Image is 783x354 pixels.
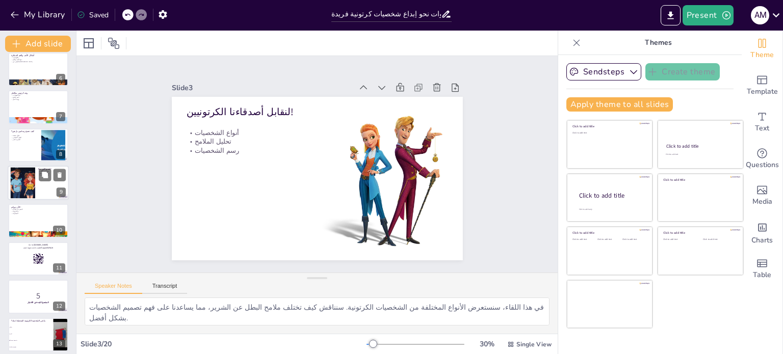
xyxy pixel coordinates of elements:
[10,340,53,341] span: شخصية مضحكة
[85,297,550,325] textarea: في هذا اللقاء، سنستعرض الأنواع المختلفة من الشخصيات الكرتونية. سنناقش كيف تختلف ملامح البطل عن ال...
[585,31,732,55] p: Themes
[11,54,65,57] p: أشكال الأنف والفم المبتكرة
[11,210,65,212] p: بدء الرحلة
[572,124,645,128] div: Click to add title
[11,59,65,61] p: دمج الأنف والفم
[81,35,97,51] div: Layout
[38,170,66,172] p: مشاركة الأفكار
[572,132,645,134] div: Click to add text
[666,153,734,156] div: Click to add text
[663,231,736,235] div: Click to add title
[38,168,66,171] p: لنصنع الفن معًا!
[10,333,53,335] span: شرير
[142,283,188,294] button: Transcript
[751,6,769,24] div: A M
[57,188,66,197] div: 9
[38,174,66,176] p: لوحة فنية كبيرة
[566,63,641,80] button: Sendsteps
[11,247,65,250] p: and login with code
[38,172,66,174] p: مسابقات الرسم
[304,181,349,294] p: رسم الشخصيات
[56,74,65,83] div: 6
[8,166,69,200] div: 9
[742,141,782,177] div: Get real-time input from your audience
[11,98,65,100] p: ورشة عمل
[11,61,65,63] p: التعبير عن [DEMOGRAPHIC_DATA]
[566,97,673,112] button: Apply theme to all slides
[5,36,71,52] button: Add slide
[755,123,769,134] span: Text
[8,204,68,237] div: 10
[53,226,65,235] div: 10
[8,318,68,351] div: 13
[742,214,782,251] div: Add charts and graphs
[746,159,779,171] span: Questions
[11,130,38,133] p: كيف نصبح رسامين بارعين؟
[8,52,68,86] div: 6
[10,346,53,348] span: شخصية خيالية
[572,231,645,235] div: Click to add title
[579,208,643,210] div: Click to add body
[11,290,65,302] p: 5
[28,301,49,304] strong: استعدوا للبدء في الاختبار!
[742,251,782,287] div: Add a table
[11,319,50,322] p: ما هي الشخصية الكرتونية المفضلة لديك؟
[742,104,782,141] div: Add text boxes
[10,326,53,328] span: بطل
[34,243,48,246] strong: [DOMAIN_NAME]
[39,169,51,181] button: Duplicate Slide
[8,90,68,124] div: 7
[747,86,778,97] span: Template
[331,7,441,21] input: Insert title
[11,208,65,210] p: التعبير عن الإبداع
[516,340,552,348] span: Single View
[11,243,65,247] p: Go to
[645,63,720,80] button: Create theme
[11,134,38,137] p: طرق ممتعة
[8,7,69,23] button: My Library
[296,184,340,297] p: تحليل الملامح
[77,10,109,20] div: Saved
[663,178,736,182] div: Click to add title
[8,128,68,162] div: 8
[53,339,65,348] div: 13
[11,97,65,99] p: تعبير واضح
[11,137,38,139] p: العمل الجماعي
[11,95,65,97] p: دمج المهارات
[750,49,774,61] span: Theme
[85,283,142,294] button: Speaker Notes
[11,57,65,59] p: طابع فريد
[8,242,68,276] div: 11
[8,280,68,313] div: 12
[666,143,734,149] div: Click to add title
[579,191,644,200] div: Click to add title
[287,186,331,300] p: أنواع الشخصيات
[751,235,773,246] span: Charts
[11,139,38,141] p: التجريب الحر
[753,269,771,281] span: Table
[11,92,65,95] p: وجه كرتوني متكامل
[622,238,645,241] div: Click to add text
[11,206,65,209] p: الآن دوركم!
[683,5,734,25] button: Present
[742,177,782,214] div: Add images, graphics, shapes or video
[53,263,65,273] div: 11
[228,153,294,328] div: Slide 3
[53,302,65,311] div: 12
[81,339,367,349] div: Slide 3 / 20
[752,196,772,207] span: Media
[56,150,65,159] div: 8
[56,112,65,121] div: 7
[742,31,782,67] div: Change the overall theme
[265,192,314,307] p: لنقابل أصدقاءنا الكرتونيين!
[597,238,620,241] div: Click to add text
[108,37,120,49] span: Position
[742,67,782,104] div: Add ready made slides
[663,238,695,241] div: Click to add text
[572,238,595,241] div: Click to add text
[751,5,769,25] button: A M
[703,238,735,241] div: Click to add text
[661,5,681,25] button: Export to PowerPoint
[54,169,66,181] button: Delete Slide
[475,339,499,349] div: 30 %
